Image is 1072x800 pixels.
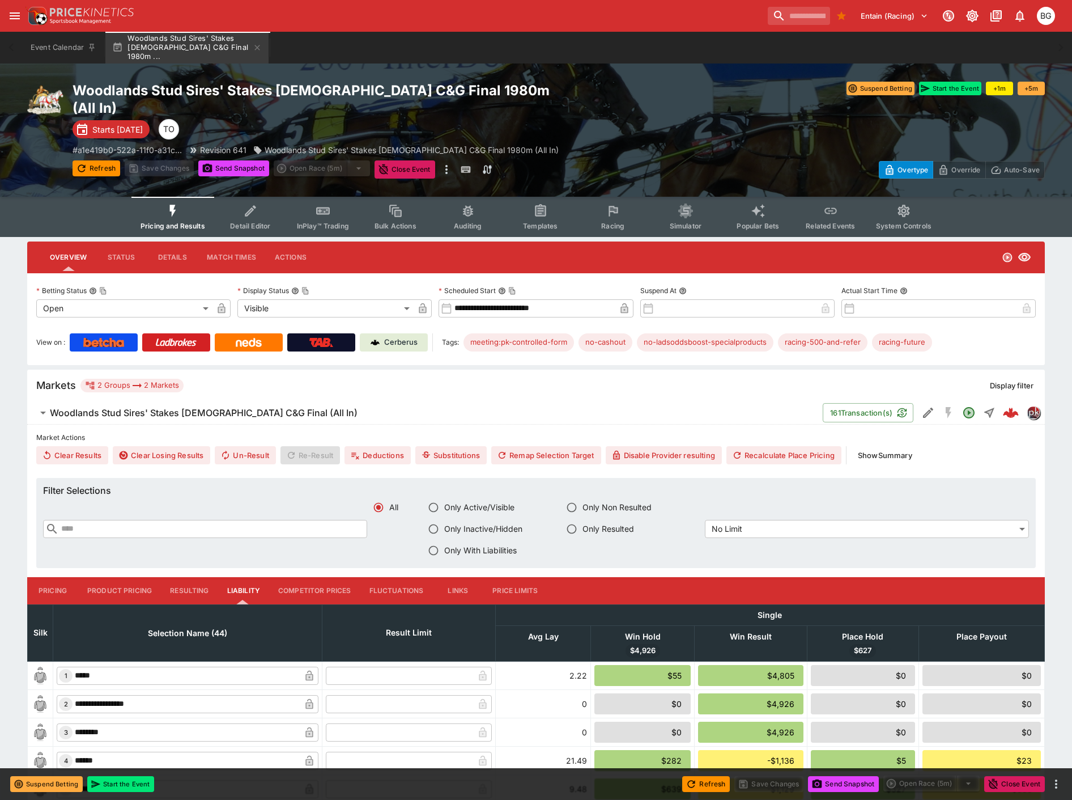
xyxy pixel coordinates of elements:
[237,286,289,295] p: Display Status
[155,338,197,347] img: Ladbrokes
[375,222,416,230] span: Bulk Actions
[253,144,559,156] div: Woodlands Stud Sires' Stakes 2yo C&G Final 1980m (All In)
[849,645,876,657] span: $627
[291,287,299,295] button: Display StatusCopy To Clipboard
[670,222,701,230] span: Simulator
[236,338,261,347] img: Neds
[360,333,428,352] a: Cerberus
[851,446,919,464] button: ShowSummary
[582,501,652,513] span: Only Non Resulted
[5,6,25,26] button: open drawer
[1027,407,1040,419] img: pricekinetics
[73,144,182,156] p: Copy To Clipboard
[50,19,111,24] img: Sportsbook Management
[36,299,212,318] div: Open
[999,401,1022,424] a: 818b18f9-65de-4479-b680-a1cbb0e4fe76
[984,776,1045,792] button: Close Event
[1003,405,1019,421] div: 818b18f9-65de-4479-b680-a1cbb0e4fe76
[606,446,722,464] button: Disable Provider resulting
[508,287,516,295] button: Copy To Clipboard
[265,244,316,271] button: Actions
[454,222,482,230] span: Auditing
[637,333,773,352] div: Betting Target: cerberus
[41,244,96,271] button: Overview
[962,6,982,26] button: Toggle light/dark mode
[811,665,915,686] div: $0
[883,776,980,791] div: split button
[1004,164,1040,176] p: Auto-Save
[36,379,76,392] h5: Markets
[62,672,70,680] span: 1
[823,403,913,422] button: 161Transaction(s)
[811,722,915,743] div: $0
[705,520,1029,538] div: No Limit
[389,501,398,513] span: All
[43,485,1029,497] h6: Filter Selections
[237,299,414,318] div: Visible
[698,750,803,771] div: -$1,136
[918,403,938,423] button: Edit Detail
[922,750,1041,771] div: $23
[280,446,340,464] span: Re-Result
[444,544,517,556] span: Only With Liabilities
[31,723,49,742] img: blank-silk.png
[147,244,198,271] button: Details
[922,693,1041,714] div: $0
[36,333,65,352] label: View on :
[841,286,897,295] p: Actual Start Time
[1003,405,1019,421] img: logo-cerberus--red.svg
[1033,3,1058,28] button: Ben Grimstone
[78,577,161,604] button: Product Pricing
[876,222,931,230] span: System Controls
[499,698,588,710] div: 0
[442,333,459,352] label: Tags:
[27,577,78,604] button: Pricing
[806,222,855,230] span: Related Events
[89,287,97,295] button: Betting StatusCopy To Clipboard
[933,161,985,179] button: Override
[31,752,49,770] img: blank-silk.png
[10,776,83,792] button: Suspend Betting
[27,401,823,424] button: Woodlands Stud Sires' Stakes [DEMOGRAPHIC_DATA] C&G Final (All In)
[679,287,687,295] button: Suspend At
[215,446,275,464] span: Un-Result
[499,755,588,767] div: 21.49
[85,379,179,392] div: 2 Groups 2 Markets
[682,776,730,792] button: Refresh
[1037,7,1055,25] div: Ben Grimstone
[1018,82,1045,95] button: +5m
[922,665,1041,686] div: $0
[36,446,108,464] button: Clear Results
[269,577,360,604] button: Competitor Prices
[582,523,634,535] span: Only Resulted
[360,577,433,604] button: Fluctuations
[1027,406,1040,420] div: pricekinetics
[371,338,380,347] img: Cerberus
[938,6,959,26] button: Connected to PK
[922,722,1041,743] div: $0
[594,750,690,771] div: $282
[141,222,205,230] span: Pricing and Results
[62,700,70,708] span: 2
[979,403,999,423] button: Straight
[36,286,87,295] p: Betting Status
[578,333,632,352] div: Betting Target: cerberus
[491,446,601,464] button: Remap Selection Target
[919,82,981,95] button: Start the Event
[811,693,915,714] div: $0
[808,776,879,792] button: Send Snapshot
[99,287,107,295] button: Copy To Clipboard
[83,338,124,347] img: Betcha
[983,376,1040,395] button: Display filter
[879,161,933,179] button: Overtype
[344,446,411,464] button: Deductions
[28,604,53,661] th: Silk
[986,6,1006,26] button: Documentation
[829,630,896,644] span: Place Hold
[92,124,143,136] p: Starts [DATE]
[265,144,559,156] p: Woodlands Stud Sires' Stakes [DEMOGRAPHIC_DATA] C&G Final 1980m (All In)
[938,403,959,423] button: SGM Disabled
[594,693,690,714] div: $0
[73,82,559,117] h2: Copy To Clipboard
[301,287,309,295] button: Copy To Clipboard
